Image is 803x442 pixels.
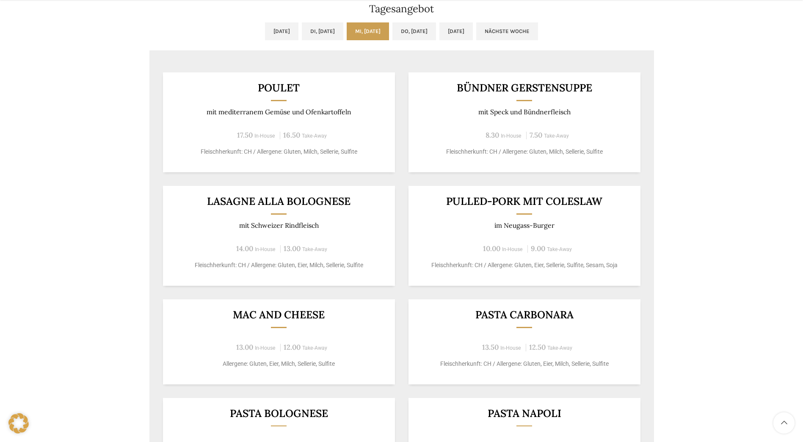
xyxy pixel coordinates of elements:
[439,22,473,40] a: [DATE]
[173,196,384,207] h3: LASAGNE ALLA BOLOGNESE
[502,246,523,252] span: In-House
[347,22,389,40] a: Mi, [DATE]
[149,4,654,14] h2: Tagesangebot
[531,244,545,253] span: 9.00
[529,343,546,352] span: 12.50
[283,130,300,140] span: 16.50
[173,408,384,419] h3: Pasta Bolognese
[237,130,253,140] span: 17.50
[547,246,572,252] span: Take-Away
[284,343,301,352] span: 12.00
[486,130,499,140] span: 8.30
[302,22,343,40] a: Di, [DATE]
[773,412,795,434] a: Scroll to top button
[284,244,301,253] span: 13.00
[501,133,522,139] span: In-House
[483,244,500,253] span: 10.00
[419,408,630,419] h3: Pasta Napoli
[173,221,384,229] p: mit Schweizer Rindfleisch
[173,147,384,156] p: Fleischherkunft: CH / Allergene: Gluten, Milch, Sellerie, Sulfite
[255,345,276,351] span: In-House
[392,22,436,40] a: Do, [DATE]
[302,345,327,351] span: Take-Away
[173,108,384,116] p: mit mediterranem Gemüse und Ofenkartoffeln
[254,133,275,139] span: In-House
[302,246,327,252] span: Take-Away
[173,83,384,93] h3: Poulet
[419,108,630,116] p: mit Speck und Bündnerfleisch
[530,130,542,140] span: 7.50
[173,261,384,270] p: Fleischherkunft: CH / Allergene: Gluten, Eier, Milch, Sellerie, Sulfite
[547,345,572,351] span: Take-Away
[236,343,253,352] span: 13.00
[419,83,630,93] h3: Bündner Gerstensuppe
[302,133,327,139] span: Take-Away
[173,309,384,320] h3: Mac and Cheese
[265,22,298,40] a: [DATE]
[419,309,630,320] h3: Pasta Carbonara
[255,246,276,252] span: In-House
[236,244,253,253] span: 14.00
[544,133,569,139] span: Take-Away
[482,343,499,352] span: 13.50
[419,221,630,229] p: im Neugass-Burger
[419,359,630,368] p: Fleischherkunft: CH / Allergene: Gluten, Eier, Milch, Sellerie, Sulfite
[173,359,384,368] p: Allergene: Gluten, Eier, Milch, Sellerie, Sulfite
[419,261,630,270] p: Fleischherkunft: CH / Allergene: Gluten, Eier, Sellerie, Sulfite, Sesam, Soja
[476,22,538,40] a: Nächste Woche
[419,196,630,207] h3: Pulled-Pork mit Coleslaw
[419,147,630,156] p: Fleischherkunft: CH / Allergene: Gluten, Milch, Sellerie, Sulfite
[500,345,521,351] span: In-House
